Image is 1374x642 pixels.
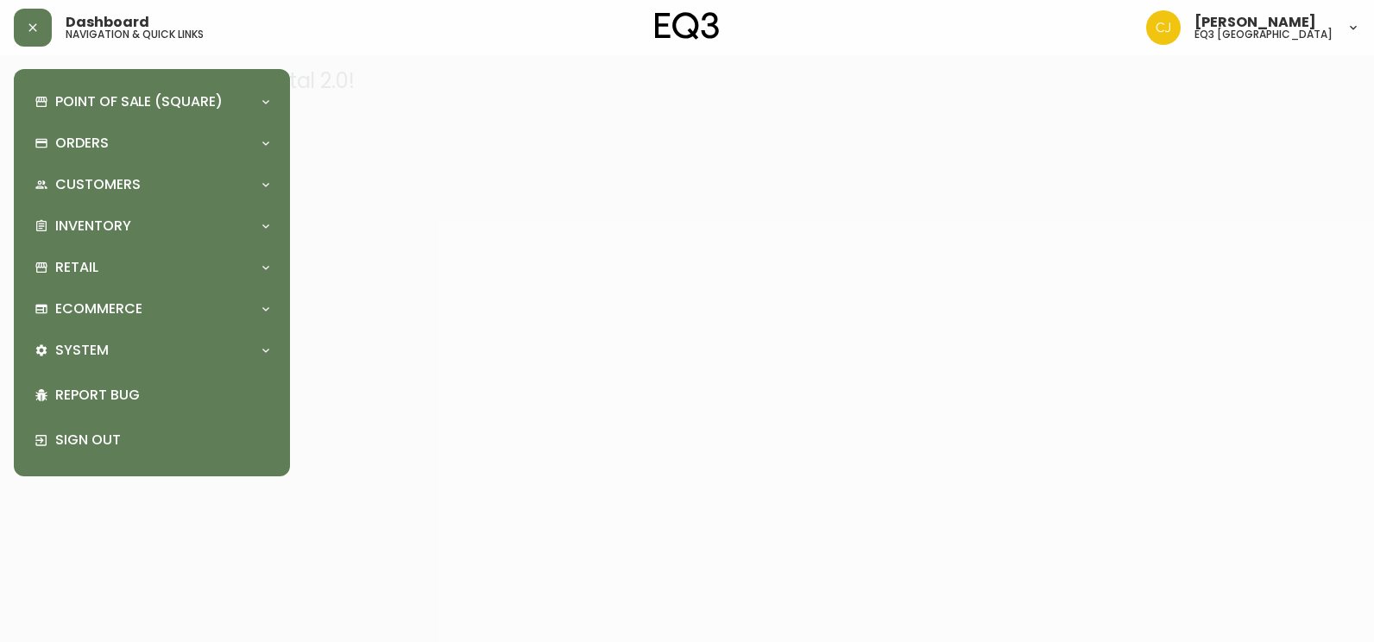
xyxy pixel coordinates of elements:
[1194,29,1333,40] h5: eq3 [GEOGRAPHIC_DATA]
[28,373,276,418] div: Report Bug
[55,175,141,194] p: Customers
[1146,10,1181,45] img: 7836c8950ad67d536e8437018b5c2533
[55,299,142,318] p: Ecommerce
[55,217,131,236] p: Inventory
[655,12,719,40] img: logo
[1194,16,1316,29] span: [PERSON_NAME]
[55,431,269,450] p: Sign Out
[28,166,276,204] div: Customers
[66,16,149,29] span: Dashboard
[28,83,276,121] div: Point of Sale (Square)
[28,331,276,369] div: System
[28,290,276,328] div: Ecommerce
[55,341,109,360] p: System
[28,249,276,286] div: Retail
[55,386,269,405] p: Report Bug
[55,258,98,277] p: Retail
[28,124,276,162] div: Orders
[28,207,276,245] div: Inventory
[55,134,109,153] p: Orders
[28,418,276,463] div: Sign Out
[55,92,223,111] p: Point of Sale (Square)
[66,29,204,40] h5: navigation & quick links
